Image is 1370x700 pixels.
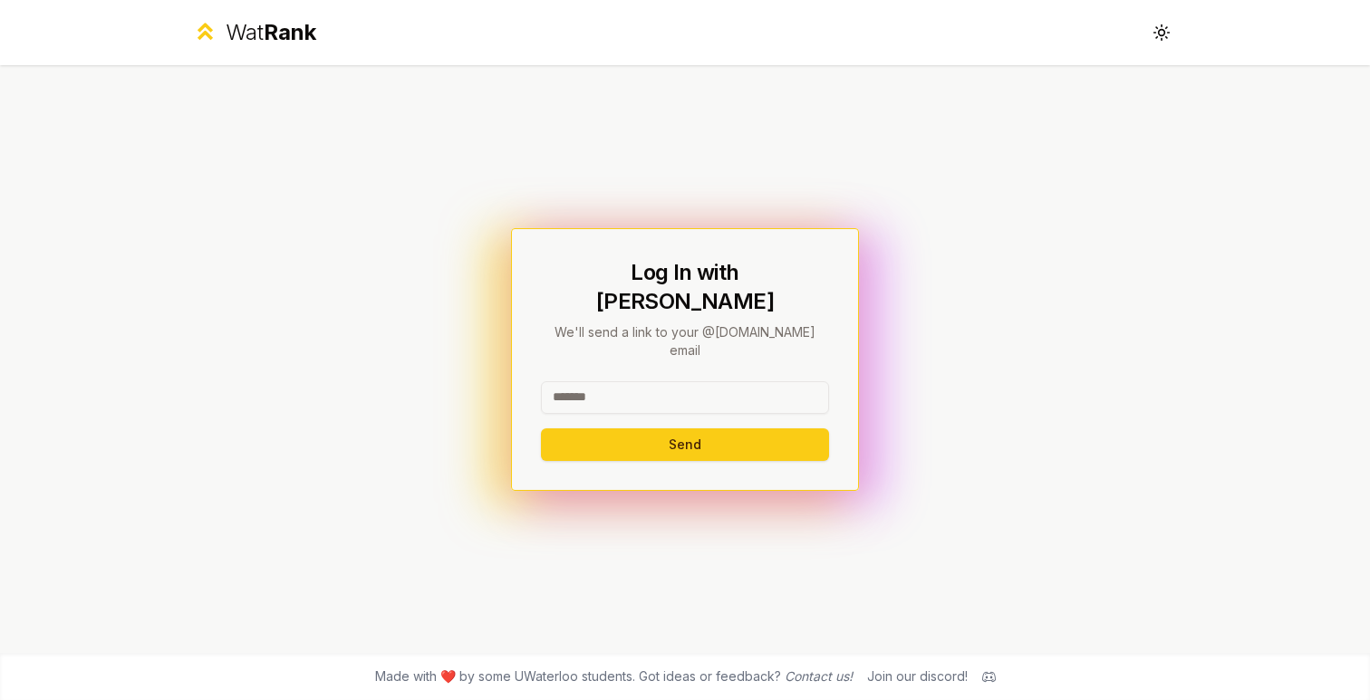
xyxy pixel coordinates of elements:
[375,667,853,686] span: Made with ❤️ by some UWaterloo students. Got ideas or feedback?
[541,258,829,316] h1: Log In with [PERSON_NAME]
[541,428,829,461] button: Send
[264,19,316,45] span: Rank
[785,668,853,684] a: Contact us!
[541,323,829,360] p: We'll send a link to your @[DOMAIN_NAME] email
[867,667,968,686] div: Join our discord!
[192,18,316,47] a: WatRank
[226,18,316,47] div: Wat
